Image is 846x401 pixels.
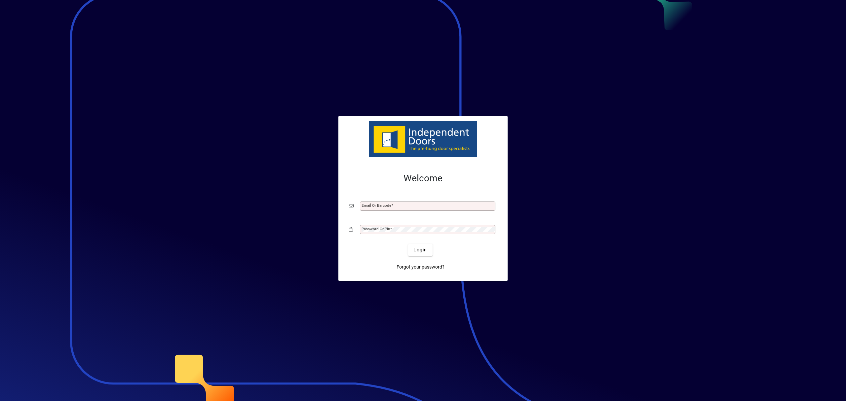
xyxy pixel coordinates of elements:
button: Login [408,244,432,256]
span: Login [413,246,427,253]
span: Forgot your password? [397,264,444,271]
mat-label: Password or Pin [362,227,390,231]
mat-label: Email or Barcode [362,203,391,208]
a: Forgot your password? [394,261,447,273]
h2: Welcome [349,173,497,184]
